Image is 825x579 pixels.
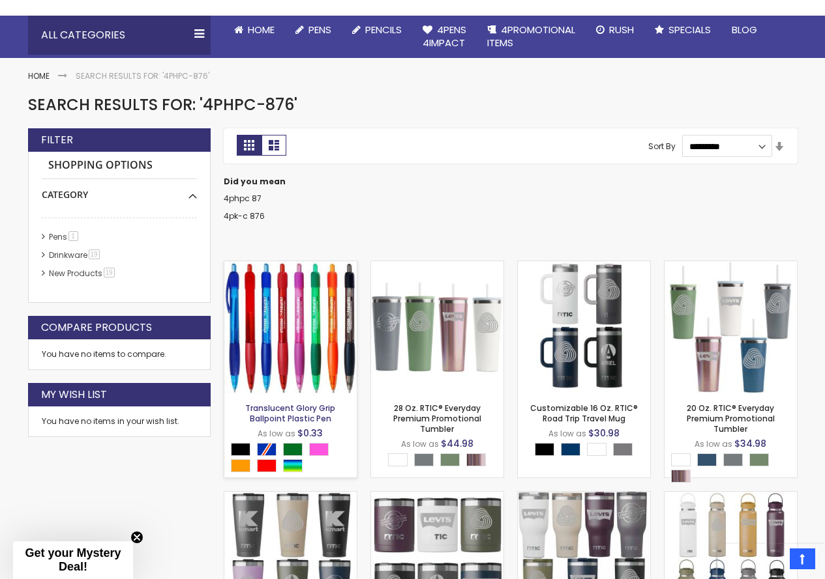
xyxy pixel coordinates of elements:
[665,491,797,502] a: 40 Oz. RTIC® Custom Outback Bottle
[224,16,285,44] a: Home
[28,339,211,370] div: You have no items to compare.
[388,453,408,466] div: White
[530,402,638,424] a: Customizable 16 Oz. RTIC® Road Trip Travel Mug
[687,402,775,434] a: 20 Oz. RTIC® Everyday Premium Promotional Tumbler
[258,428,295,439] span: As low as
[25,546,121,573] span: Get your Mystery Deal!
[224,210,265,221] a: 4pk-c 876
[535,443,639,459] div: Select A Color
[668,23,711,36] span: Specials
[609,23,634,36] span: Rush
[257,459,277,472] div: Red
[723,453,743,466] div: Fog
[89,249,100,259] span: 19
[388,453,492,470] div: Select A Color
[518,261,650,272] a: Customizable 16 Oz. RTIC® Road Trip Travel Mug
[224,193,262,204] a: 4phpc 87
[665,261,797,272] a: 20 Oz. RTIC® Everyday Premium Promotional Tumbler
[587,443,607,456] div: White
[518,491,650,502] a: 40 Oz. RTIC® Essential Branded Tumbler
[13,541,133,579] div: Get your Mystery Deal!Close teaser
[401,438,439,449] span: As low as
[613,443,633,456] div: Graphite
[42,152,197,180] strong: Shopping Options
[671,453,691,466] div: White
[28,70,50,81] a: Home
[697,453,717,466] div: Storm
[477,16,586,58] a: 4PROMOTIONALITEMS
[248,23,275,36] span: Home
[46,249,104,261] a: Drinkware19
[487,23,575,49] span: 4PROMOTIONAL ITEMS
[342,16,412,44] a: Pencils
[76,70,209,81] strong: Search results for: '4PHPC-876'
[717,544,825,579] iframe: Google Customer Reviews
[28,94,297,115] span: Search results for: '4PHPC-876'
[732,23,757,36] span: Blog
[224,491,357,502] a: Custom 16 Oz. RTIC® Essentials Pint Tumbler
[42,179,197,201] div: Category
[41,320,152,335] strong: Compare Products
[423,23,466,49] span: 4Pens 4impact
[231,459,250,472] div: Orange
[237,135,262,156] strong: Grid
[42,416,197,427] div: You have no items in your wish list.
[283,459,303,472] div: Assorted
[104,268,115,277] span: 19
[46,231,83,242] a: Pens1
[224,177,798,187] dt: Did you mean
[586,16,644,44] a: Rush
[308,23,331,36] span: Pens
[285,16,342,44] a: Pens
[46,268,119,279] a: New Products19
[231,443,357,475] div: Select A Color
[371,491,503,502] a: 12 Oz. RTIC® Essentials Promotional Lowball Tumbler
[665,261,797,393] img: 20 Oz. RTIC® Everyday Premium Promotional Tumbler
[224,261,357,393] img: Translucent Glory Grip Ballpoint Plastic Pen
[749,453,769,466] div: Sage Green
[68,231,78,241] span: 1
[28,16,211,55] div: All Categories
[695,438,732,449] span: As low as
[440,453,460,466] div: Sage Green
[648,141,676,152] label: Sort By
[721,16,768,44] a: Blog
[441,437,473,450] span: $44.98
[588,427,620,440] span: $30.98
[393,402,481,434] a: 28 Oz. RTIC® Everyday Premium Promotional Tumbler
[518,261,650,393] img: Customizable 16 Oz. RTIC® Road Trip Travel Mug
[245,402,335,424] a: Translucent Glory Grip Ballpoint Plastic Pen
[365,23,402,36] span: Pencils
[41,133,73,147] strong: Filter
[466,453,486,466] div: Snapdragon Glitter
[371,261,503,393] img: 28 Oz. RTIC® Everyday Premium Promotional Tumbler
[671,453,797,486] div: Select A Color
[548,428,586,439] span: As low as
[309,443,329,456] div: Pink
[130,531,143,544] button: Close teaser
[371,261,503,272] a: 28 Oz. RTIC® Everyday Premium Promotional Tumbler
[414,453,434,466] div: Fog
[644,16,721,44] a: Specials
[41,388,107,402] strong: My Wish List
[734,437,766,450] span: $34.98
[535,443,554,456] div: Black
[297,427,323,440] span: $0.33
[231,443,250,456] div: Black
[412,16,477,58] a: 4Pens4impact
[671,470,691,483] div: Snapdragon Glitter
[283,443,303,456] div: Green
[561,443,580,456] div: Navy Blue
[224,261,357,272] a: Translucent Glory Grip Ballpoint Plastic Pen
